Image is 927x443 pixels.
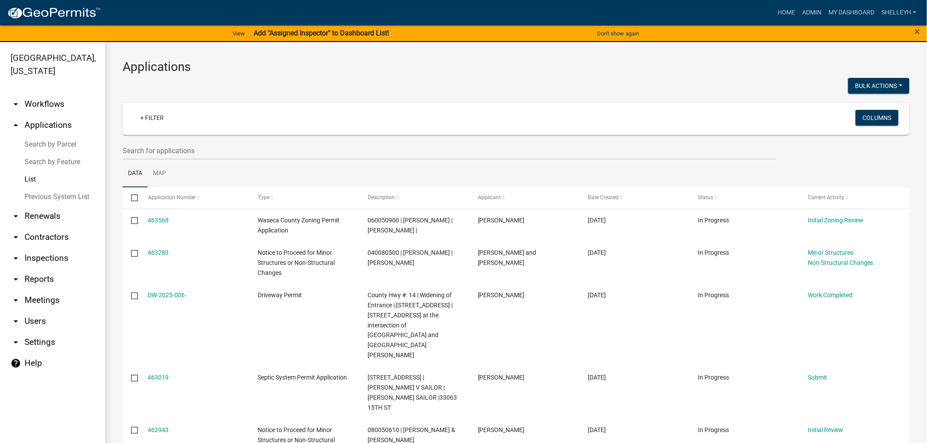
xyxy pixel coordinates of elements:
a: Home [774,4,799,21]
span: In Progress [698,217,729,224]
h3: Applications [123,60,909,74]
span: 08/12/2025 [588,374,606,381]
datatable-header-cell: Application Number [139,187,249,208]
datatable-header-cell: Current Activity [800,187,909,208]
i: arrow_drop_down [11,211,21,221]
a: + Filter [133,110,171,126]
span: Applicant [478,194,501,200]
span: 08/13/2025 [588,292,606,299]
span: 040080500 | JESSE J TESDAHL | ANGELA N TESDAHL [368,249,453,266]
span: Notice to Proceed for Minor Structures or Non-Structural Changes [258,249,335,276]
a: Admin [799,4,825,21]
datatable-header-cell: Date Created [580,187,690,208]
a: Data [123,160,148,188]
span: Description [368,194,395,200]
i: arrow_drop_down [11,232,21,243]
span: Status [698,194,713,200]
span: 08/12/2025 [588,426,606,433]
input: Search for applications [123,142,776,160]
span: 08/13/2025 [588,217,606,224]
a: shelleyh [878,4,920,21]
a: View [229,26,248,41]
datatable-header-cell: Select [123,187,139,208]
i: arrow_drop_down [11,274,21,285]
a: 462943 [148,426,169,433]
button: Columns [856,110,899,126]
button: Close [915,26,920,37]
button: Bulk Actions [848,78,909,94]
datatable-header-cell: Type [249,187,359,208]
datatable-header-cell: Status [690,187,800,208]
span: Jesse and Angela Tesdahl [478,249,537,266]
a: Submit [808,374,827,381]
strong: Add "Assigned Inspector" to Dashboard List! [254,29,389,37]
span: In Progress [698,249,729,256]
i: arrow_drop_down [11,337,21,348]
span: In Progress [698,426,729,433]
a: Work Completed [808,292,853,299]
i: arrow_drop_down [11,316,21,327]
span: Application Number [148,194,196,200]
span: Casey Lee Robinson [478,217,525,224]
span: × [915,25,920,38]
datatable-header-cell: Description [360,187,470,208]
span: Type [258,194,269,200]
button: Don't show again [594,26,643,41]
span: Driveway Permit [258,292,302,299]
span: In Progress [698,292,729,299]
a: Initial Zoning Review [808,217,863,224]
span: 08/13/2025 [588,249,606,256]
datatable-header-cell: Applicant [470,187,580,208]
i: arrow_drop_down [11,99,21,109]
a: 463283 [148,249,169,256]
a: DW-2025-006 [148,292,185,299]
a: Initial Review [808,426,843,433]
i: help [11,358,21,369]
span: Clinton M Rogers [478,292,525,299]
span: 33063 15TH ST | CASSANDRA V SAILOR | SETH L SAILOR |33063 15TH ST [368,374,457,411]
span: Current Activity [808,194,844,200]
a: My Dashboard [825,4,878,21]
a: 463568 [148,217,169,224]
i: arrow_drop_down [11,295,21,306]
span: 060050900 | CASEY LEE ROBINSON | TRACEY LYNN ROBINSON | [368,217,453,234]
i: arrow_drop_down [11,253,21,264]
span: Cassandra Sailor [478,374,525,381]
span: In Progress [698,374,729,381]
a: Non-Structural Changes [808,259,874,266]
a: 463019 [148,374,169,381]
span: Waseca County Zoning Permit Application [258,217,340,234]
span: County Hwy #: 14 | Widening of Entrance | 204 1ST ST W | 204 W First Street at the intersection o... [368,292,453,359]
a: Map [148,160,171,188]
span: Septic System Permit Application [258,374,347,381]
a: Minor Structures [808,249,853,256]
span: Date Created [588,194,619,200]
span: John Swaney [478,426,525,433]
i: arrow_drop_up [11,120,21,130]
